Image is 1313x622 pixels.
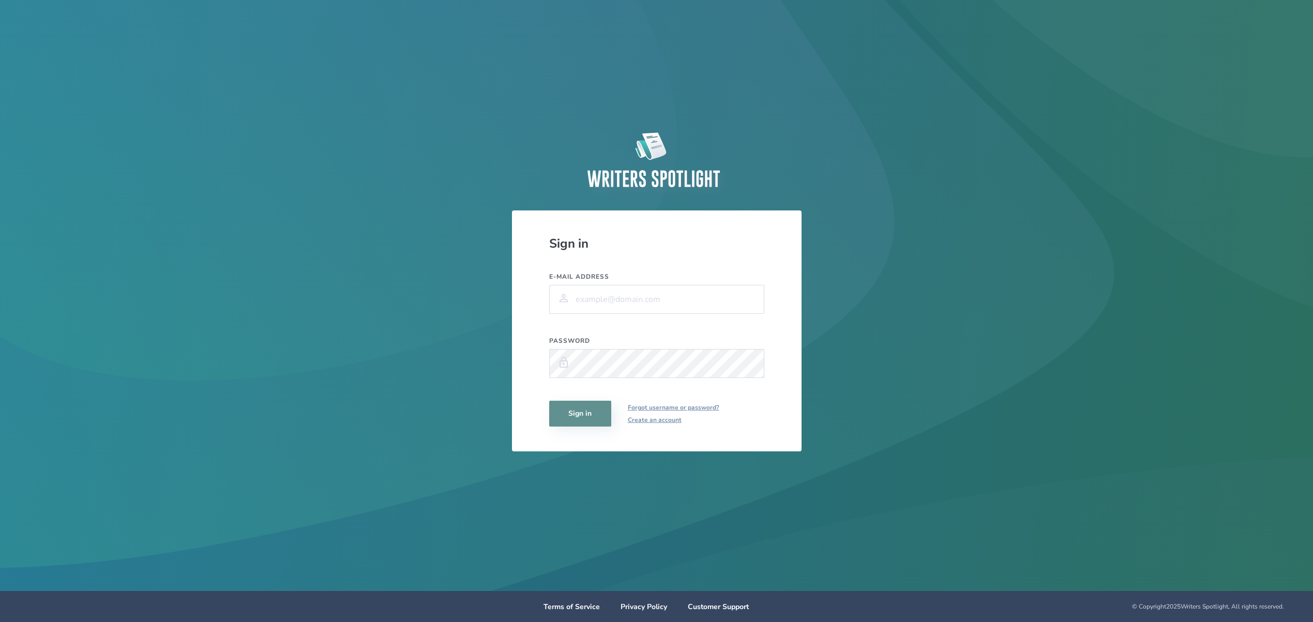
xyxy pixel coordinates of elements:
div: Sign in [549,235,764,252]
a: Terms of Service [544,602,600,612]
label: Password [549,337,764,345]
label: E-mail address [549,272,764,281]
a: Create an account [628,414,719,426]
div: © Copyright 2025 Writers Spotlight, All rights reserved. [859,602,1284,611]
a: Customer Support [688,602,749,612]
a: Privacy Policy [621,602,667,612]
a: Forgot username or password? [628,401,719,414]
button: Sign in [549,401,611,427]
input: example@domain.com [549,285,764,314]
